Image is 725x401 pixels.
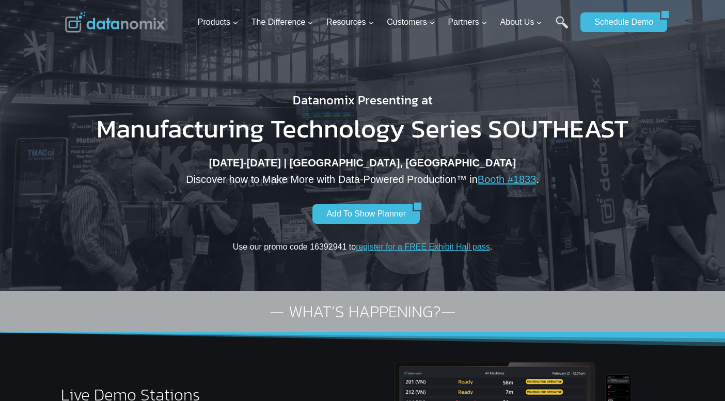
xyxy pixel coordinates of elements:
span: About Us [500,16,543,29]
h2: — WHAT’S HAPPENING?— [65,303,660,320]
p: Use our promo code 16392941 to . [90,240,635,254]
span: The Difference [251,16,314,29]
a: Add to Show Planner [312,204,413,224]
span: Customers [387,16,435,29]
a: Booth #1833 [478,174,536,185]
p: Discover how to Make More with Data-Powered Production™ in . [90,155,635,188]
span: Partners [448,16,487,29]
a: Schedule Demo [580,12,660,32]
h1: Manufacturing Technology Series SOUTHEAST [90,116,635,142]
a: register for a FREE Exhibit Hall pass [356,242,490,251]
h3: Datanomix Presenting at [90,91,635,110]
img: Datanomix [65,12,168,33]
a: Search [556,16,569,39]
span: Resources [326,16,374,29]
span: Products [198,16,239,29]
nav: Primary Navigation [194,6,576,39]
strong: [DATE]-[DATE] | [GEOGRAPHIC_DATA], [GEOGRAPHIC_DATA] [209,157,516,168]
